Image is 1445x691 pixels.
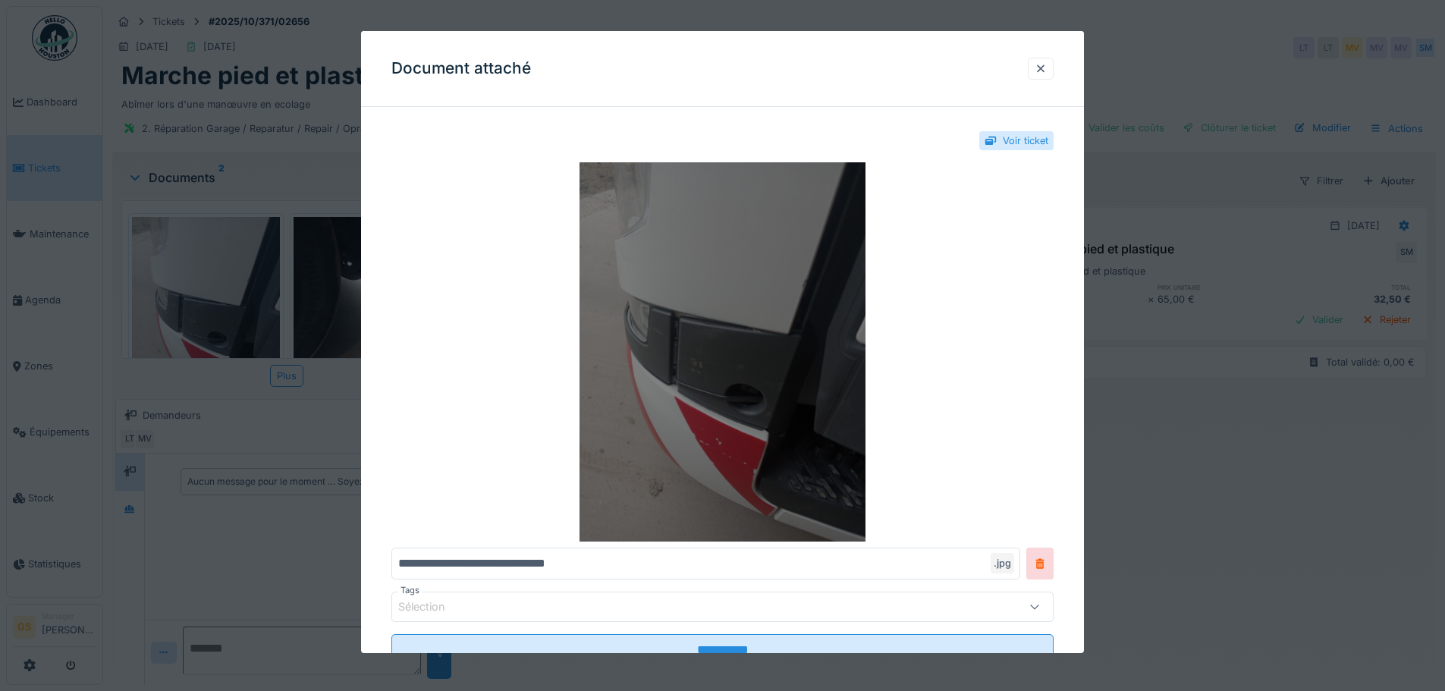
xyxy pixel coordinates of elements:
[391,162,1054,542] img: 3a2cdd94-cadf-463d-8d37-3643d1c0ea35-17594988182674219577436930521085.jpg
[1003,133,1048,148] div: Voir ticket
[991,553,1014,573] div: .jpg
[397,584,423,597] label: Tags
[398,598,466,615] div: Sélection
[391,59,531,78] h3: Document attaché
